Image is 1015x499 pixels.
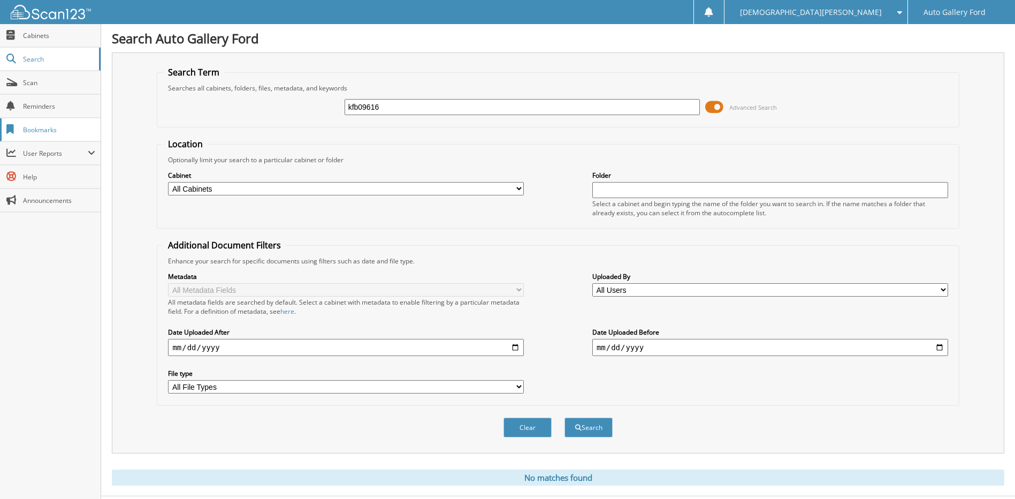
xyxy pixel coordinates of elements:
label: Uploaded By [592,272,948,281]
span: Announcements [23,196,95,205]
img: scan123-logo-white.svg [11,5,91,19]
span: Search [23,55,94,64]
div: Searches all cabinets, folders, files, metadata, and keywords [163,84,953,93]
div: No matches found [112,470,1004,486]
input: start [168,339,524,356]
span: Bookmarks [23,125,95,134]
h1: Search Auto Gallery Ford [112,29,1004,47]
span: Scan [23,78,95,87]
span: [DEMOGRAPHIC_DATA][PERSON_NAME] [740,9,882,16]
label: Metadata [168,272,524,281]
label: Folder [592,171,948,180]
button: Search [564,418,613,437]
span: Advanced Search [729,103,777,111]
div: Optionally limit your search to a particular cabinet or folder [163,155,953,164]
span: Help [23,172,95,182]
legend: Additional Document Filters [163,239,286,251]
span: Cabinets [23,31,95,40]
iframe: Chat Widget [961,448,1015,499]
label: Cabinet [168,171,524,180]
label: Date Uploaded Before [592,328,948,337]
span: Reminders [23,102,95,111]
span: Auto Gallery Ford [924,9,986,16]
legend: Location [163,138,208,150]
label: File type [168,369,524,378]
input: end [592,339,948,356]
div: All metadata fields are searched by default. Select a cabinet with metadata to enable filtering b... [168,298,524,316]
legend: Search Term [163,66,225,78]
span: User Reports [23,149,88,158]
button: Clear [503,418,552,437]
div: Select a cabinet and begin typing the name of the folder you want to search in. If the name match... [592,199,948,217]
a: here [280,307,294,316]
div: Enhance your search for specific documents using filters such as date and file type. [163,256,953,266]
label: Date Uploaded After [168,328,524,337]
